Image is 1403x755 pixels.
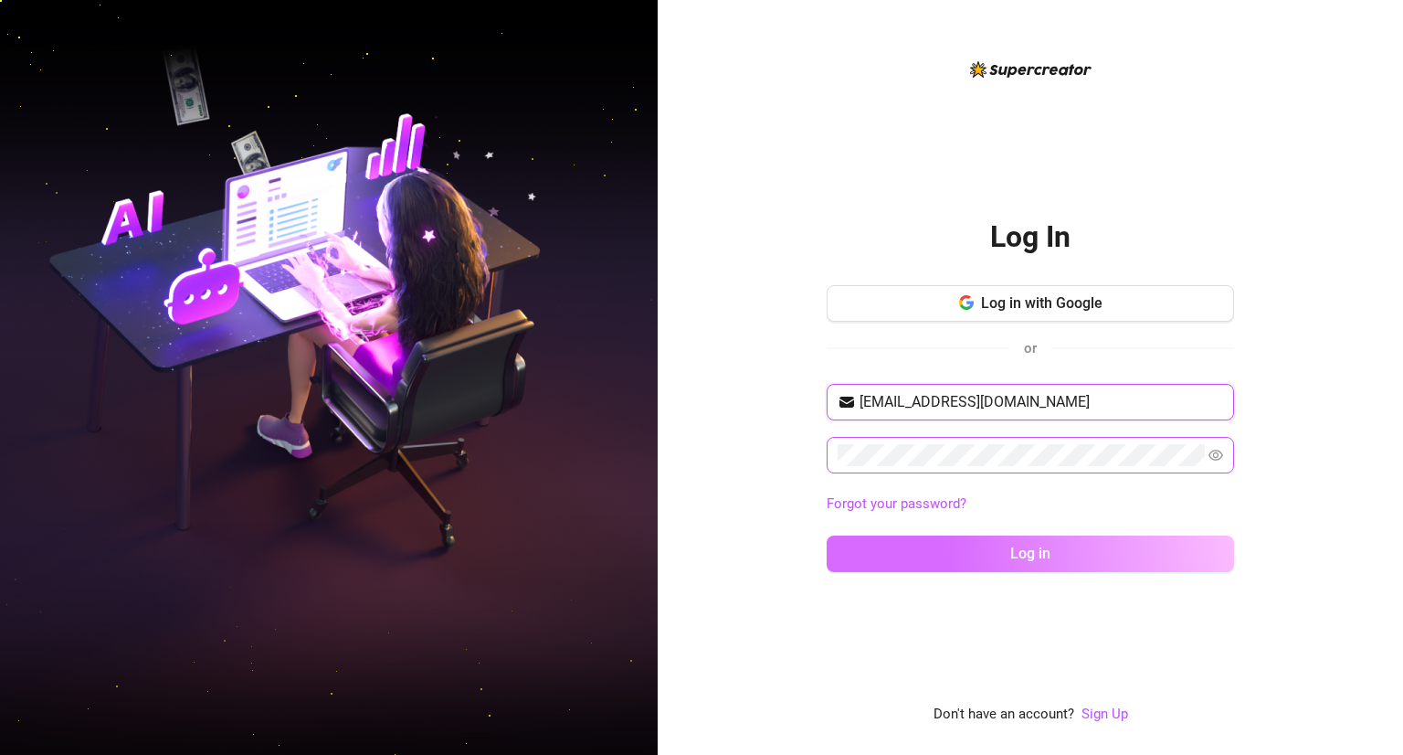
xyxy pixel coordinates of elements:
[981,294,1102,312] span: Log in with Google
[827,285,1234,322] button: Log in with Google
[1081,704,1128,726] a: Sign Up
[990,218,1071,256] h2: Log In
[860,391,1223,413] input: Your email
[827,536,1234,572] button: Log in
[934,704,1074,726] span: Don't have an account?
[1081,706,1128,722] a: Sign Up
[1024,340,1037,356] span: or
[1010,545,1050,562] span: Log in
[1208,448,1223,463] span: eye
[827,495,966,512] a: Forgot your password?
[827,494,1234,516] a: Forgot your password?
[970,61,1092,78] img: logo-BBDzfeDw.svg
